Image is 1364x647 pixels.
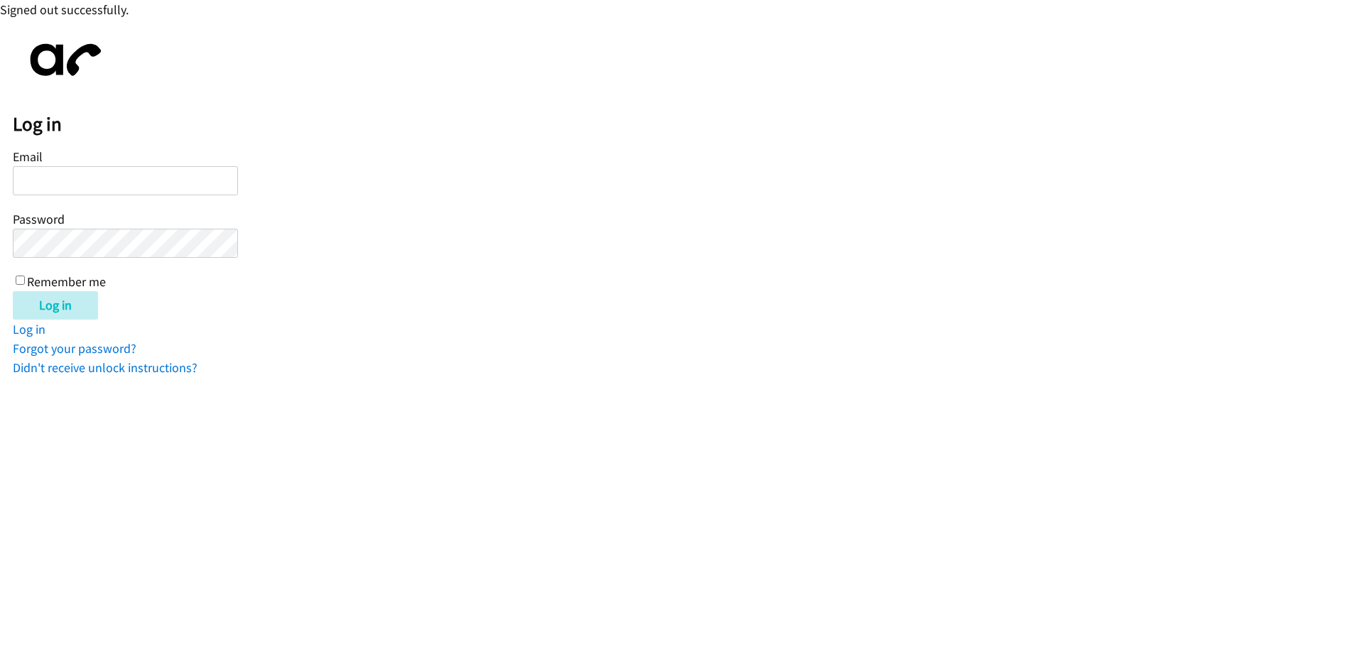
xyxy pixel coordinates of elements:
a: Forgot your password? [13,340,136,357]
a: Log in [13,321,45,337]
label: Email [13,148,43,165]
label: Remember me [27,273,106,290]
input: Log in [13,291,98,320]
label: Password [13,211,65,227]
img: aphone-8a226864a2ddd6a5e75d1ebefc011f4aa8f32683c2d82f3fb0802fe031f96514.svg [13,32,112,88]
a: Didn't receive unlock instructions? [13,359,197,376]
h2: Log in [13,112,1364,136]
